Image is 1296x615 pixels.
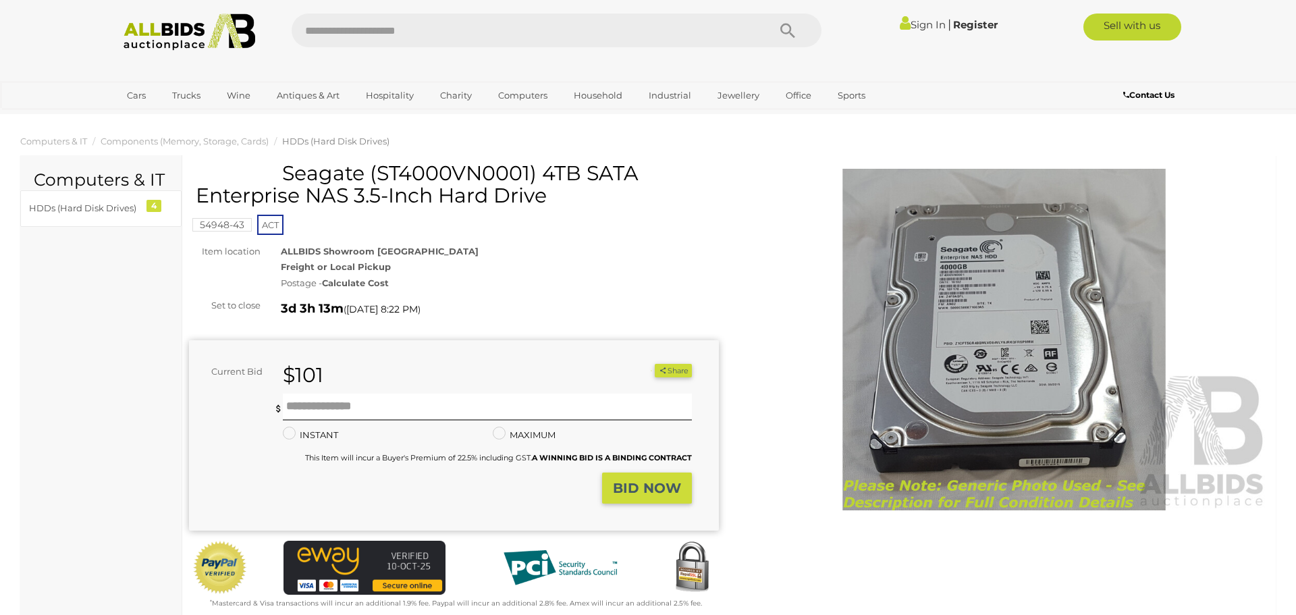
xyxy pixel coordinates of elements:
a: Sell with us [1083,14,1181,41]
span: ACT [257,215,283,235]
a: Sports [829,84,874,107]
strong: $101 [283,363,323,387]
div: Set to close [179,298,271,313]
a: HDDs (Hard Disk Drives) 4 [20,190,182,226]
a: Register [953,18,998,31]
img: eWAY Payment Gateway [283,541,446,595]
small: Mastercard & Visa transactions will incur an additional 1.9% fee. Paypal will incur an additional... [210,599,702,608]
li: Watch this item [639,364,653,377]
span: | [948,17,951,32]
a: Computers [489,84,556,107]
a: Components (Memory, Storage, Cards) [101,136,269,146]
button: Search [754,14,821,47]
button: Share [655,364,692,378]
a: Cars [118,84,155,107]
label: MAXIMUM [493,427,556,443]
a: Industrial [640,84,700,107]
a: Trucks [163,84,209,107]
img: Seagate (ST4000VN0001) 4TB SATA Enterprise NAS 3.5-Inch Hard Drive [739,169,1269,510]
a: 54948-43 [192,219,252,230]
small: This Item will incur a Buyer's Premium of 22.5% including GST. [305,453,692,462]
h1: Seagate (ST4000VN0001) 4TB SATA Enterprise NAS 3.5-Inch Hard Drive [196,162,715,207]
button: BID NOW [602,473,692,504]
strong: Calculate Cost [322,277,389,288]
a: Wine [218,84,259,107]
div: Postage - [281,275,719,291]
a: Household [565,84,631,107]
a: Computers & IT [20,136,87,146]
img: PCI DSS compliant [493,541,628,595]
h2: Computers & IT [34,171,168,190]
a: [GEOGRAPHIC_DATA] [118,107,232,129]
a: Antiques & Art [268,84,348,107]
img: Allbids.com.au [116,14,263,51]
mark: 54948-43 [192,218,252,232]
div: Item location [179,244,271,259]
div: Current Bid [189,364,273,379]
b: Contact Us [1123,90,1174,100]
a: Jewellery [709,84,768,107]
a: Sign In [900,18,946,31]
img: Official PayPal Seal [192,541,248,595]
span: [DATE] 8:22 PM [346,303,418,315]
strong: BID NOW [613,480,681,496]
label: INSTANT [283,427,338,443]
div: HDDs (Hard Disk Drives) [29,200,140,216]
strong: 3d 3h 13m [281,301,344,316]
a: Charity [431,84,481,107]
strong: ALLBIDS Showroom [GEOGRAPHIC_DATA] [281,246,479,257]
a: HDDs (Hard Disk Drives) [282,136,389,146]
span: ( ) [344,304,421,315]
b: A WINNING BID IS A BINDING CONTRACT [532,453,692,462]
div: 4 [146,200,161,212]
a: Contact Us [1123,88,1178,103]
strong: Freight or Local Pickup [281,261,391,272]
img: Secured by Rapid SSL [665,541,719,595]
a: Hospitality [357,84,423,107]
a: Office [777,84,820,107]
